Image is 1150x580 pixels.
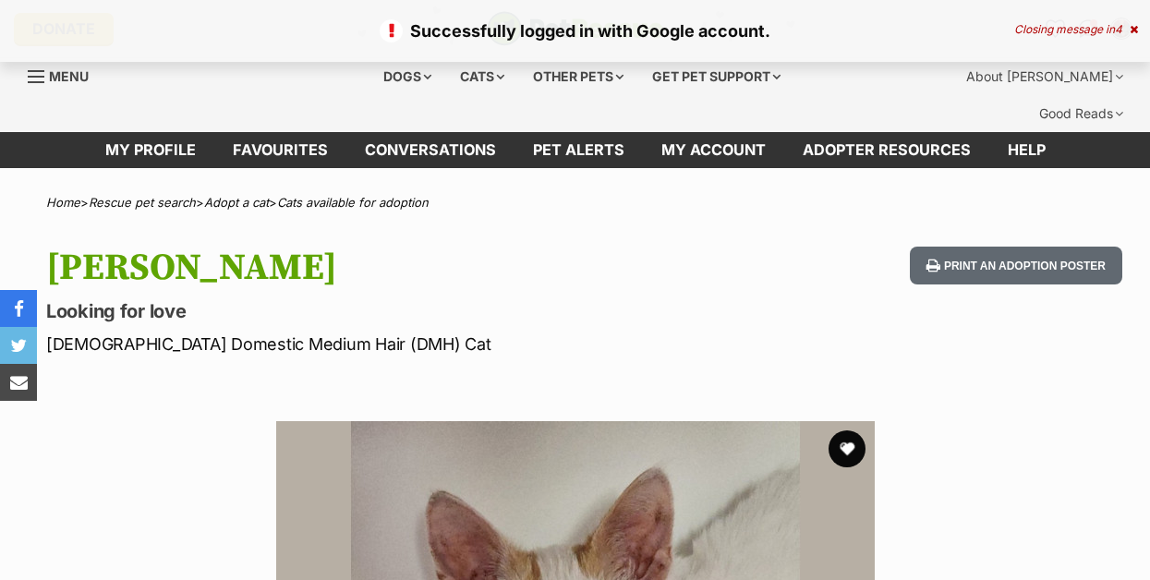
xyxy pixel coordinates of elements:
[639,58,793,95] div: Get pet support
[46,247,703,289] h1: [PERSON_NAME]
[447,58,517,95] div: Cats
[49,68,89,84] span: Menu
[46,298,703,324] p: Looking for love
[46,332,703,356] p: [DEMOGRAPHIC_DATA] Domestic Medium Hair (DMH) Cat
[18,18,1132,43] p: Successfully logged in with Google account.
[204,195,269,210] a: Adopt a cat
[46,195,80,210] a: Home
[346,132,514,168] a: conversations
[784,132,989,168] a: Adopter resources
[953,58,1136,95] div: About [PERSON_NAME]
[910,247,1122,284] button: Print an adoption poster
[643,132,784,168] a: My account
[989,132,1064,168] a: Help
[829,430,866,467] button: favourite
[514,132,643,168] a: Pet alerts
[520,58,636,95] div: Other pets
[28,58,102,91] a: Menu
[87,132,214,168] a: My profile
[214,132,346,168] a: Favourites
[370,58,444,95] div: Dogs
[1115,22,1122,36] span: 4
[89,195,196,210] a: Rescue pet search
[277,195,429,210] a: Cats available for adoption
[1026,95,1136,132] div: Good Reads
[1014,23,1138,36] div: Closing message in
